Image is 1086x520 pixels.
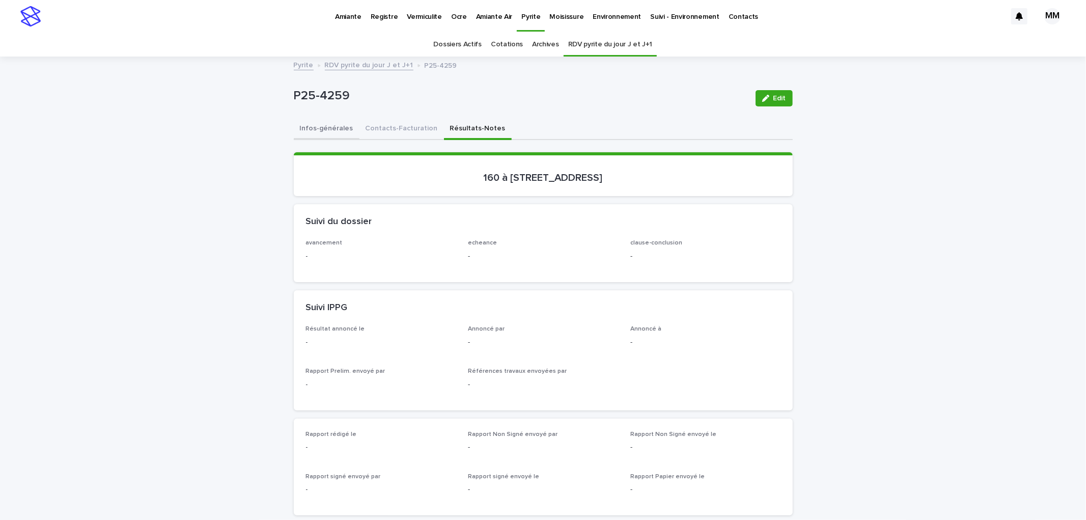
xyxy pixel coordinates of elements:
[630,326,661,332] span: Annoncé à
[630,484,781,495] p: -
[630,240,682,246] span: clause-conclusion
[468,368,567,374] span: Références travaux envoyées par
[306,326,365,332] span: Résultat annoncé le
[568,33,653,57] a: RDV pyrite du jour J et J+1
[359,119,444,140] button: Contacts-Facturation
[306,172,781,184] p: 160 à [STREET_ADDRESS]
[773,95,786,102] span: Edit
[468,474,539,480] span: Rapport signé envoyé le
[532,33,559,57] a: Archives
[20,6,41,26] img: stacker-logo-s-only.png
[468,326,505,332] span: Annoncé par
[306,337,456,348] p: -
[468,251,618,262] p: -
[756,90,793,106] button: Edit
[630,431,716,437] span: Rapport Non Signé envoyé le
[630,442,781,453] p: -
[306,474,381,480] span: Rapport signé envoyé par
[630,251,781,262] p: -
[630,337,781,348] p: -
[425,59,457,70] p: P25-4259
[306,251,456,262] p: -
[491,33,523,57] a: Cotations
[630,474,705,480] span: Rapport Papier envoyé le
[468,337,618,348] p: -
[325,59,413,70] a: RDV pyrite du jour J et J+1
[294,59,314,70] a: Pyrite
[434,33,482,57] a: Dossiers Actifs
[1044,8,1061,24] div: MM
[468,442,618,453] p: -
[468,379,618,390] p: -
[306,303,348,314] h2: Suivi IPPG
[468,484,618,495] p: -
[294,119,359,140] button: Infos-générales
[468,431,558,437] span: Rapport Non Signé envoyé par
[444,119,512,140] button: Résultats-Notes
[306,442,456,453] p: -
[468,240,497,246] span: echeance
[294,89,747,103] p: P25-4259
[306,484,456,495] p: -
[306,431,357,437] span: Rapport rédigé le
[306,368,385,374] span: Rapport Prelim. envoyé par
[306,379,456,390] p: -
[306,216,372,228] h2: Suivi du dossier
[306,240,343,246] span: avancement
